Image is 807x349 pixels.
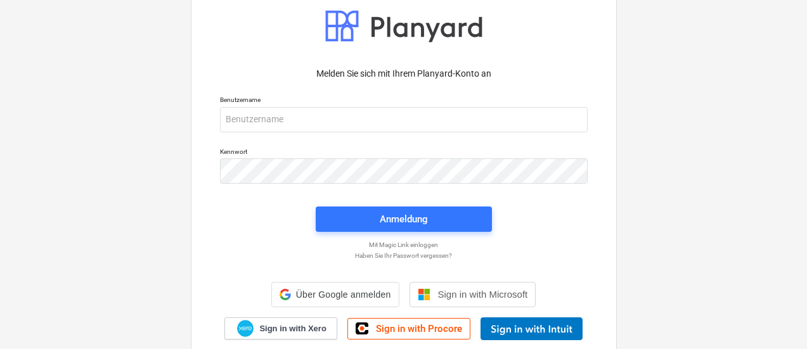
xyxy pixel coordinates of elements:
a: Sign in with Procore [347,318,470,339]
span: Über Google anmelden [296,289,391,300]
a: Haben Sie Ihr Passwort vergessen? [214,251,594,260]
div: Anmeldung [380,211,428,227]
img: Xero logo [237,320,254,337]
a: Sign in with Xero [224,317,337,339]
span: Sign in with Xero [259,323,326,334]
input: Benutzername [220,107,588,132]
button: Anmeldung [316,206,492,232]
span: Sign in with Procore [376,323,462,334]
p: Melden Sie sich mit Ihrem Planyard-Konto an [220,67,588,80]
a: Mit Magic Link einloggen [214,241,594,249]
p: Benutzername [220,96,588,106]
p: Kennwort [220,148,588,158]
img: Microsoft logo [418,288,430,301]
span: Sign in with Microsoft [438,289,528,300]
div: Über Google anmelden [271,282,399,307]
